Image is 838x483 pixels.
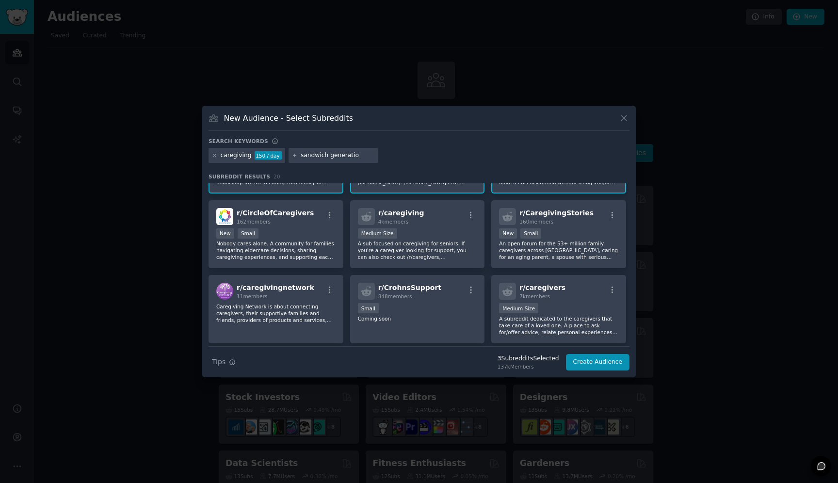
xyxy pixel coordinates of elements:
div: New [216,228,234,239]
span: Tips [212,357,226,367]
span: r/ CircleOfCaregivers [237,209,314,217]
div: Small [238,228,258,239]
span: r/ CaregivingStories [519,209,594,217]
button: Create Audience [566,354,630,370]
div: caregiving [221,151,252,160]
div: Medium Size [499,303,538,313]
span: r/ caregivingnetwork [237,284,314,291]
span: 20 [274,174,280,179]
p: Coming soon [358,315,477,322]
div: Medium Size [358,228,397,239]
span: Subreddit Results [209,173,270,180]
div: Small [358,303,379,313]
div: 150 / day [255,151,282,160]
img: CircleOfCaregivers [216,208,233,225]
p: A sub focused on caregiving for seniors. If you're a caregiver looking for support, you can also ... [358,240,477,260]
div: 3 Subreddit s Selected [498,354,559,363]
input: New Keyword [301,151,374,160]
span: 11 members [237,293,267,299]
span: 4k members [378,219,409,225]
div: Small [520,228,541,239]
span: 160 members [519,219,553,225]
span: r/ caregiving [378,209,424,217]
div: 137k Members [498,363,559,370]
span: 7k members [519,293,550,299]
p: Caregiving Network is about connecting caregivers, their supportive families and friends, provide... [216,303,336,323]
button: Tips [209,354,239,370]
span: 848 members [378,293,412,299]
span: r/ caregivers [519,284,565,291]
h3: Search keywords [209,138,268,145]
p: A subreddit dedicated to the caregivers that take care of a loved one. A place to ask for/offer a... [499,315,618,336]
img: caregivingnetwork [216,283,233,300]
div: New [499,228,517,239]
h3: New Audience - Select Subreddits [224,113,353,123]
p: Nobody cares alone. A community for families navigating eldercare decisions, sharing caregiving e... [216,240,336,260]
span: r/ CrohnsSupport [378,284,441,291]
p: An open forum for the 53+ million family caregivers across [GEOGRAPHIC_DATA], caring for an aging... [499,240,618,260]
span: 162 members [237,219,271,225]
